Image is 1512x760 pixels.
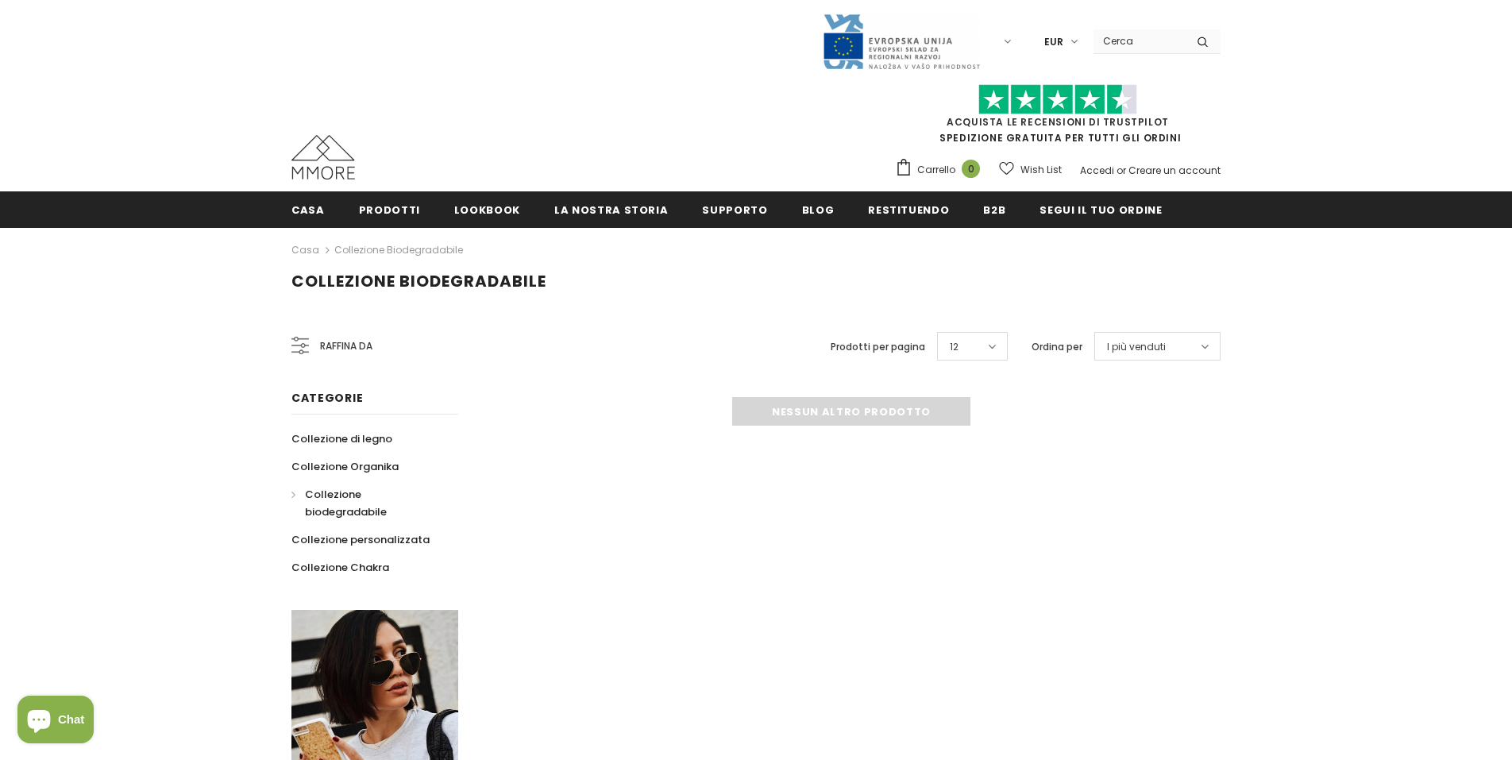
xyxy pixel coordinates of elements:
[702,203,767,218] span: supporto
[454,191,520,227] a: Lookbook
[978,84,1137,115] img: Fidati di Pilot Stars
[454,203,520,218] span: Lookbook
[291,554,389,581] a: Collezione Chakra
[999,156,1062,183] a: Wish List
[1128,164,1221,177] a: Creare un account
[947,115,1169,129] a: Acquista le recensioni di TrustPilot
[291,390,363,406] span: Categorie
[320,338,372,355] span: Raffina da
[291,241,319,260] a: Casa
[895,158,988,182] a: Carrello 0
[962,160,980,178] span: 0
[917,162,955,178] span: Carrello
[305,487,387,519] span: Collezione biodegradabile
[802,203,835,218] span: Blog
[1039,203,1162,218] span: Segui il tuo ordine
[1107,339,1166,355] span: I più venduti
[291,453,399,480] a: Collezione Organika
[291,425,392,453] a: Collezione di legno
[554,203,668,218] span: La nostra storia
[554,191,668,227] a: La nostra storia
[1020,162,1062,178] span: Wish List
[702,191,767,227] a: supporto
[291,526,430,554] a: Collezione personalizzata
[291,560,389,575] span: Collezione Chakra
[291,270,546,292] span: Collezione biodegradabile
[868,203,949,218] span: Restituendo
[334,243,463,257] a: Collezione biodegradabile
[291,191,325,227] a: Casa
[1093,29,1185,52] input: Search Site
[983,191,1005,227] a: B2B
[291,459,399,474] span: Collezione Organika
[291,532,430,547] span: Collezione personalizzata
[950,339,958,355] span: 12
[1044,34,1063,50] span: EUR
[291,135,355,179] img: Casi MMORE
[822,13,981,71] img: Javni Razpis
[291,203,325,218] span: Casa
[291,431,392,446] span: Collezione di legno
[831,339,925,355] label: Prodotti per pagina
[822,34,981,48] a: Javni Razpis
[1032,339,1082,355] label: Ordina per
[895,91,1221,145] span: SPEDIZIONE GRATUITA PER TUTTI GLI ORDINI
[983,203,1005,218] span: B2B
[1039,191,1162,227] a: Segui il tuo ordine
[868,191,949,227] a: Restituendo
[1117,164,1126,177] span: or
[359,203,420,218] span: Prodotti
[1080,164,1114,177] a: Accedi
[359,191,420,227] a: Prodotti
[291,480,441,526] a: Collezione biodegradabile
[13,696,98,747] inbox-online-store-chat: Shopify online store chat
[802,191,835,227] a: Blog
